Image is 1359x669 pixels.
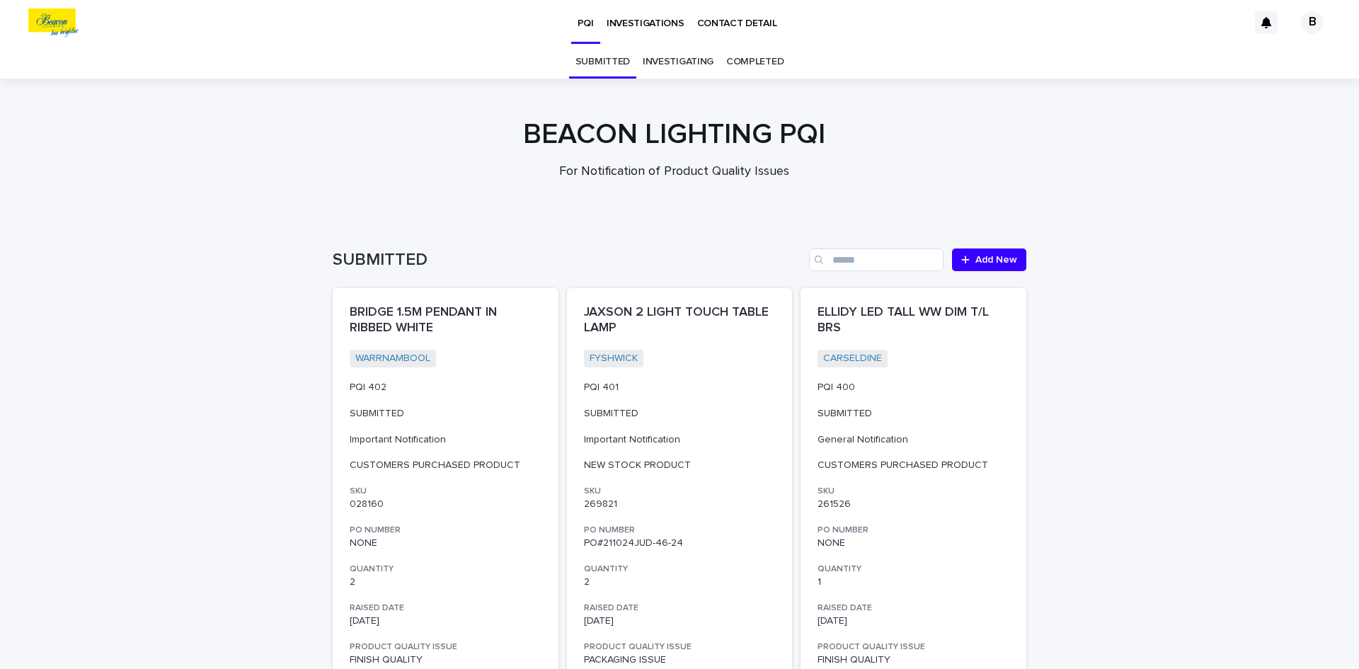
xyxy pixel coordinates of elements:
p: 269821 [584,498,776,510]
p: 261526 [818,498,1009,510]
a: SUBMITTED [575,45,630,79]
p: Important Notification [350,434,541,446]
p: Important Notification [584,434,776,446]
h3: PO NUMBER [584,525,776,536]
p: 1 [818,576,1009,588]
span: Add New [975,255,1017,265]
p: [DATE] [818,615,1009,627]
div: B [1301,11,1324,34]
h3: PRODUCT QUALITY ISSUE [584,641,776,653]
a: Add New [952,248,1026,271]
p: PQI 402 [350,382,541,394]
h3: SKU [350,486,541,497]
h3: QUANTITY [350,564,541,575]
p: 2 [584,576,776,588]
p: ELLIDY LED TALL WW DIM T/L BRS [818,305,1009,336]
p: PQI 401 [584,382,776,394]
h3: RAISED DATE [818,602,1009,614]
img: o0rTvjzSSs2z1saNkxEY [28,8,79,37]
p: FINISH QUALITY [350,654,541,666]
p: 028160 [350,498,541,510]
h1: BEACON LIGHTING PQI [328,118,1021,151]
p: PQI 400 [818,382,1009,394]
h3: RAISED DATE [584,602,776,614]
p: [DATE] [350,615,541,627]
a: CARSELDINE [823,353,882,365]
a: FYSHWICK [590,353,638,365]
h3: QUANTITY [818,564,1009,575]
p: [DATE] [584,615,776,627]
p: PO#211024JUD-46-24 [584,537,776,549]
p: 2 [350,576,541,588]
h3: PRODUCT QUALITY ISSUE [818,641,1009,653]
p: BRIDGE 1.5M PENDANT IN RIBBED WHITE [350,305,541,336]
h3: SKU [584,486,776,497]
h3: SKU [818,486,1009,497]
h3: PRODUCT QUALITY ISSUE [350,641,541,653]
h3: QUANTITY [584,564,776,575]
p: CUSTOMERS PURCHASED PRODUCT [818,459,1009,471]
p: SUBMITTED [584,408,776,420]
h3: PO NUMBER [350,525,541,536]
a: INVESTIGATING [643,45,713,79]
p: General Notification [818,434,1009,446]
p: SUBMITTED [350,408,541,420]
h3: PO NUMBER [818,525,1009,536]
h3: RAISED DATE [350,602,541,614]
p: For Notification of Product Quality Issues [391,164,958,180]
a: COMPLETED [726,45,784,79]
p: FINISH QUALITY [818,654,1009,666]
p: NONE [350,537,541,549]
input: Search [809,248,944,271]
p: SUBMITTED [818,408,1009,420]
p: JAXSON 2 LIGHT TOUCH TABLE LAMP [584,305,776,336]
p: NEW STOCK PRODUCT [584,459,776,471]
p: CUSTOMERS PURCHASED PRODUCT [350,459,541,471]
h1: SUBMITTED [333,250,803,270]
p: NONE [818,537,1009,549]
p: PACKAGING ISSUE [584,654,776,666]
a: WARRNAMBOOL [355,353,430,365]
